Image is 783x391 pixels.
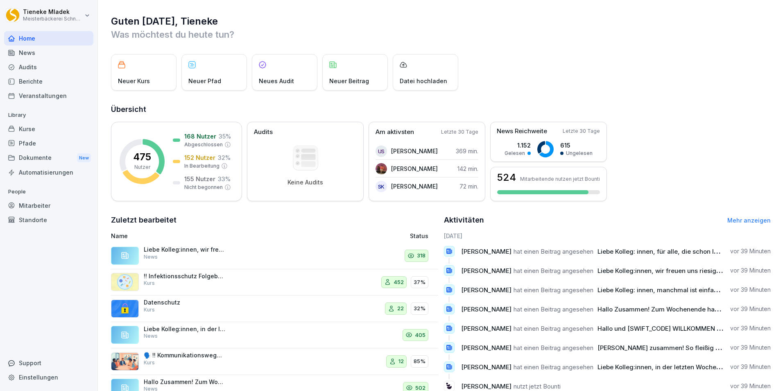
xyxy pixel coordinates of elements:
img: br47agzvbvfyfdx7msxq45fa.png [376,163,387,175]
p: Datenschutz [144,299,226,306]
p: !! Infektionsschutz Folgebelehrung (nach §43 IfSG) [144,273,226,280]
p: Liebe Kolleg:innen, in der letzten Woche war das Wetter nicht ganz auf unserer Seite 🌦️, aber jet... [144,325,226,333]
p: People [4,185,93,198]
span: hat einen Beitrag angesehen [514,248,593,255]
div: Mitarbeiter [4,198,93,213]
p: Name [111,232,316,240]
div: Support [4,356,93,370]
span: [PERSON_NAME] [461,305,511,313]
p: 142 min. [457,164,478,173]
span: [PERSON_NAME] [461,325,511,332]
p: 32% [414,305,425,313]
p: 72 min. [459,182,478,191]
div: New [77,153,91,163]
span: [PERSON_NAME] [461,344,511,352]
p: 85% [414,357,425,366]
p: Gelesen [505,150,525,157]
p: Status [410,232,428,240]
a: Liebe Kolleg:innen, in der letzten Woche war das Wetter nicht ganz auf unserer Seite 🌦️, aber jet... [111,322,438,349]
p: vor 39 Minuten [730,247,771,255]
span: [PERSON_NAME] [461,286,511,294]
p: 152 Nutzer [184,153,215,162]
p: Audits [254,127,273,137]
p: 405 [415,331,425,339]
p: Neuer Pfad [188,77,221,85]
p: Nicht begonnen [184,184,223,191]
a: Liebe Kolleg:innen, wir freuen uns riesig: Unsere Produkte haben vom Deutschen Brotinstitut insge... [111,243,438,269]
p: Abgeschlossen [184,141,223,148]
a: Pfade [4,136,93,150]
div: US [376,145,387,157]
p: In Bearbeitung [184,162,220,170]
p: 318 [417,252,425,260]
p: Kurs [144,359,155,366]
p: 168 Nutzer [184,132,216,141]
p: Neuer Beitrag [329,77,369,85]
h2: Zuletzt bearbeitet [111,214,438,226]
p: 33 % [218,175,231,183]
a: Berichte [4,74,93,89]
a: Veranstaltungen [4,89,93,103]
p: 155 Nutzer [184,175,215,183]
h6: [DATE] [444,232,771,240]
div: Automatisierungen [4,165,93,180]
span: hat einen Beitrag angesehen [514,363,593,371]
p: 475 [133,152,151,162]
div: Dokumente [4,150,93,166]
a: DokumenteNew [4,150,93,166]
p: vor 39 Minuten [730,363,771,371]
span: hat einen Beitrag angesehen [514,267,593,275]
p: 1.152 [505,141,531,150]
p: [PERSON_NAME] [391,147,438,155]
div: Einstellungen [4,370,93,384]
span: hat einen Beitrag angesehen [514,344,593,352]
span: [PERSON_NAME] [461,382,511,390]
a: 🗣️ !! Kommunikationswegweiser !!: Konfliktgespräche erfolgreich führenKurs1285% [111,348,438,375]
h2: Aktivitäten [444,214,484,226]
p: Tieneke Mladek [23,9,83,16]
p: Letzte 30 Tage [441,128,478,136]
h1: Guten [DATE], Tieneke [111,15,771,28]
a: !! Infektionsschutz Folgebelehrung (nach §43 IfSG)Kurs45237% [111,269,438,296]
span: [PERSON_NAME] [461,267,511,275]
p: Neues Audit [259,77,294,85]
a: News [4,45,93,60]
p: Meisterbäckerei Schneckenburger [23,16,83,22]
p: 615 [560,141,593,150]
p: Kurs [144,306,155,314]
p: vor 39 Minuten [730,286,771,294]
p: 32 % [218,153,231,162]
p: Mitarbeitende nutzen jetzt Bounti [520,176,600,182]
p: Was möchtest du heute tun? [111,28,771,41]
a: Mehr anzeigen [727,217,771,224]
p: 35 % [219,132,231,141]
a: Home [4,31,93,45]
span: hat einen Beitrag angesehen [514,305,593,313]
div: SK [376,181,387,192]
p: News [144,253,158,261]
p: Am aktivsten [376,127,414,137]
a: Kurse [4,122,93,136]
p: vor 39 Minuten [730,382,771,390]
p: 🗣️ !! Kommunikationswegweiser !!: Konfliktgespräche erfolgreich führen [144,352,226,359]
p: Ungelesen [566,150,593,157]
p: 37% [414,278,425,286]
p: Keine Audits [287,179,323,186]
h3: 524 [497,173,516,182]
img: gp1n7epbxsf9lzaihqn479zn.png [111,300,139,318]
img: i6t0qadksb9e189o874pazh6.png [111,352,139,371]
a: Standorte [4,213,93,227]
p: vor 39 Minuten [730,266,771,275]
p: vor 39 Minuten [730,305,771,313]
a: Audits [4,60,93,74]
p: 22 [397,305,404,313]
p: 12 [398,357,404,366]
a: DatenschutzKurs2232% [111,296,438,322]
p: Letzte 30 Tage [563,127,600,135]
